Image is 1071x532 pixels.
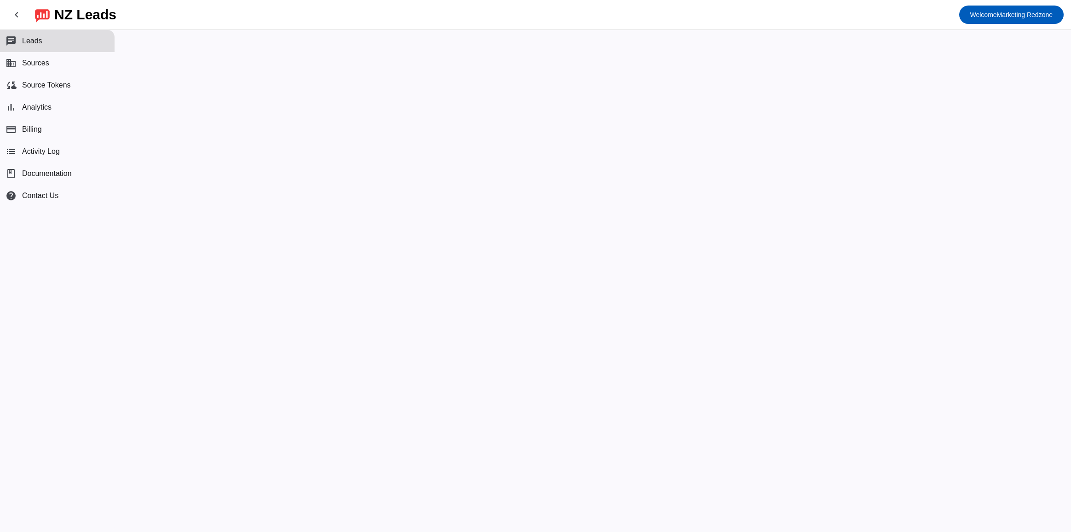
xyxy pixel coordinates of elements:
mat-icon: list [6,146,17,157]
span: Sources [22,59,49,67]
span: Activity Log [22,147,60,156]
span: Leads [22,37,42,45]
span: Contact Us [22,192,58,200]
span: Billing [22,125,42,134]
mat-icon: business [6,58,17,69]
span: Documentation [22,170,72,178]
button: WelcomeMarketing Redzone [959,6,1064,24]
span: Welcome [970,11,997,18]
mat-icon: payment [6,124,17,135]
mat-icon: chevron_left [11,9,22,20]
span: Analytics [22,103,52,111]
mat-icon: bar_chart [6,102,17,113]
span: Source Tokens [22,81,71,89]
span: book [6,168,17,179]
mat-icon: cloud_sync [6,80,17,91]
img: logo [35,7,50,23]
div: NZ Leads [54,8,116,21]
span: Marketing Redzone [970,8,1053,21]
mat-icon: help [6,190,17,201]
mat-icon: chat [6,35,17,47]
